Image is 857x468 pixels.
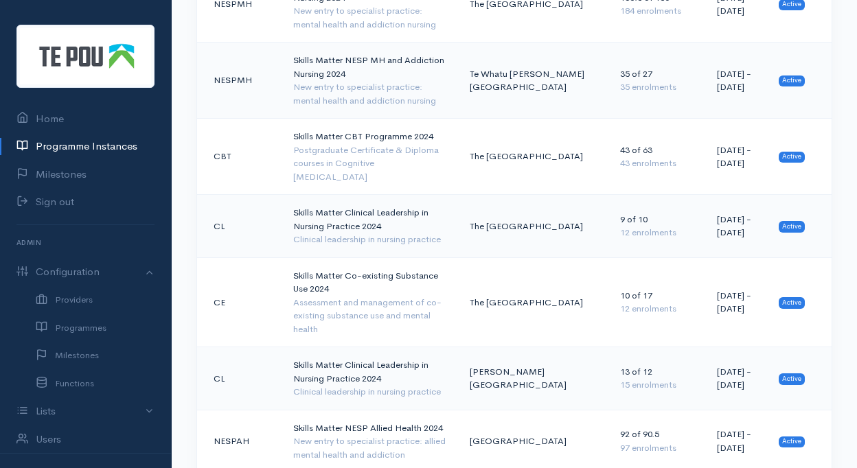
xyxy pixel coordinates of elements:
[609,257,706,347] td: 10 of 17
[779,373,805,384] span: Active
[16,25,155,88] img: Te Pou
[779,297,805,308] span: Active
[293,434,448,461] div: New entry to specialist practice: allied mental health and addiction
[620,156,695,170] div: 43 enrolments
[779,221,805,232] span: Active
[706,195,768,258] td: [DATE] - [DATE]
[609,119,706,195] td: 43 of 63
[620,441,695,455] div: 97 enrolments
[620,80,695,94] div: 35 enrolments
[609,43,706,119] td: 35 of 27
[706,43,768,119] td: [DATE] - [DATE]
[706,257,768,347] td: [DATE] - [DATE]
[282,257,459,347] td: Skills Matter Co-existing Substance Use 2024
[293,4,448,31] div: New entry to specialist practice: mental health and addiction nursing
[459,257,609,347] td: The [GEOGRAPHIC_DATA]
[459,119,609,195] td: The [GEOGRAPHIC_DATA]
[293,385,448,399] div: Clinical leadership in nursing practice
[620,226,695,239] div: 12 enrolments
[706,119,768,195] td: [DATE] - [DATE]
[282,43,459,119] td: Skills Matter NESP MH and Addiction Nursing 2024
[293,296,448,336] div: Assessment and management of co-existing substance use and mental health
[282,195,459,258] td: Skills Matter Clinical Leadership in Nursing Practice 2024
[293,80,448,107] div: New entry to specialist practice: mental health and addiction nursing
[779,152,805,163] span: Active
[197,195,282,258] td: CL
[197,257,282,347] td: CE
[459,347,609,410] td: [PERSON_NAME][GEOGRAPHIC_DATA]
[293,143,448,184] div: Postgraduate Certificate & Diploma courses in Cognitive [MEDICAL_DATA]
[609,347,706,410] td: 13 of 12
[779,75,805,86] span: Active
[620,378,695,392] div: 15 enrolments
[459,195,609,258] td: The [GEOGRAPHIC_DATA]
[282,347,459,410] td: Skills Matter Clinical Leadership in Nursing Practice 2024
[197,347,282,410] td: CL
[620,302,695,316] div: 12 enrolments
[609,195,706,258] td: 9 of 10
[197,43,282,119] td: NESPMH
[282,119,459,195] td: Skills Matter CBT Programme 2024
[779,436,805,447] span: Active
[16,233,155,252] h6: Admin
[293,233,448,246] div: Clinical leadership in nursing practice
[620,4,695,18] div: 184 enrolments
[706,347,768,410] td: [DATE] - [DATE]
[459,43,609,119] td: Te Whatu [PERSON_NAME][GEOGRAPHIC_DATA]
[197,119,282,195] td: CBT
